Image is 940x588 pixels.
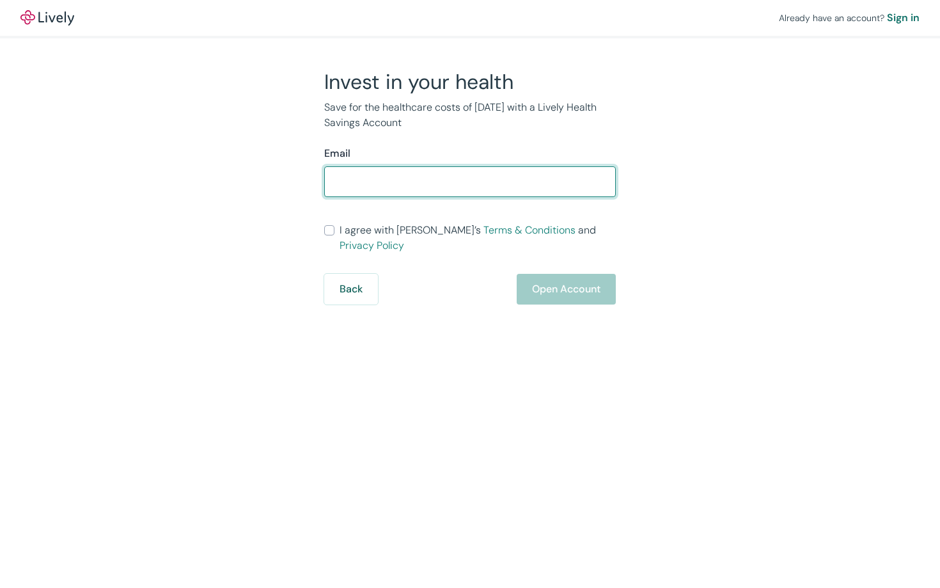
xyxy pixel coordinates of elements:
h2: Invest in your health [324,69,616,95]
a: Privacy Policy [340,239,404,252]
p: Save for the healthcare costs of [DATE] with a Lively Health Savings Account [324,100,616,131]
a: LivelyLively [20,10,74,26]
a: Sign in [887,10,920,26]
a: Terms & Conditions [483,223,576,237]
div: Already have an account? [779,10,920,26]
label: Email [324,146,350,161]
img: Lively [20,10,74,26]
button: Back [324,274,378,305]
span: I agree with [PERSON_NAME]’s and [340,223,616,253]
